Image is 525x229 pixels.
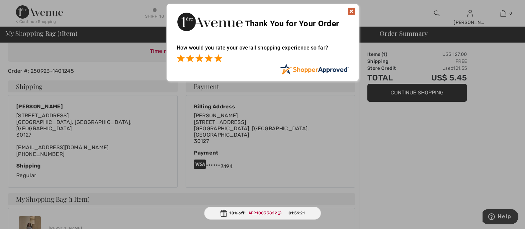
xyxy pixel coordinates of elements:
div: How would you rate your overall shopping experience so far? [177,38,349,63]
img: Gift.svg [220,210,227,217]
img: x [347,7,355,15]
ins: AFP10033822 [248,211,277,215]
span: Thank You for Your Order [245,19,339,28]
span: Help [15,5,29,11]
img: Thank You for Your Order [177,11,243,33]
span: 01:59:21 [288,210,305,216]
div: 10% off: [204,207,321,220]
